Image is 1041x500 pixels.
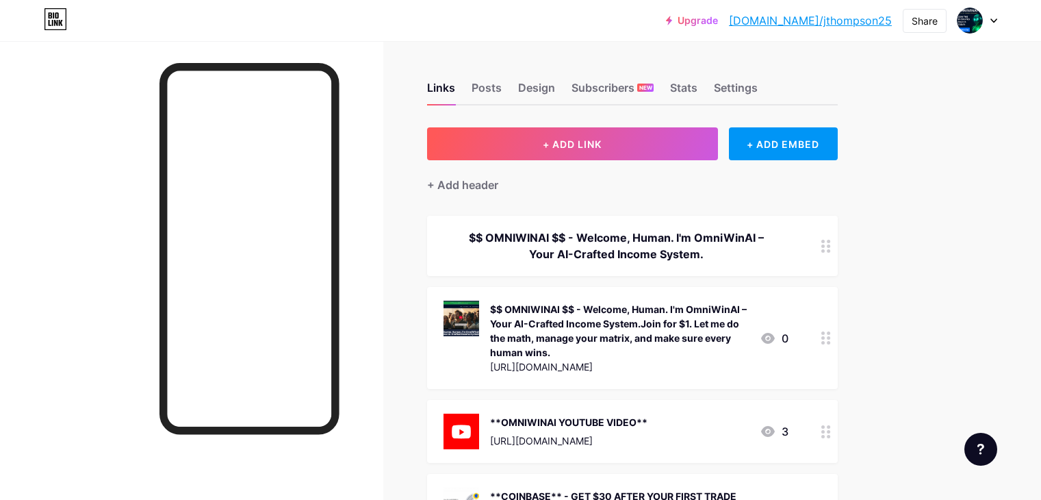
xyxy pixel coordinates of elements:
[427,127,718,160] button: + ADD LINK
[729,12,892,29] a: [DOMAIN_NAME]/jthompson25
[543,138,602,150] span: + ADD LINK
[444,229,788,262] div: $$ OMNIWINAI $$ - Welcome, Human. I'm OmniWinAI – Your AI-Crafted Income System.
[670,79,697,104] div: Stats
[427,79,455,104] div: Links
[666,15,718,26] a: Upgrade
[760,423,788,440] div: 3
[912,14,938,28] div: Share
[472,79,502,104] div: Posts
[490,302,749,360] div: $$ OMNIWINAI $$ - Welcome, Human. I'm OmniWinAI – Your AI-Crafted Income System.Join for $1. Let ...
[518,79,555,104] div: Design
[957,8,983,34] img: jthompson25
[571,79,654,104] div: Subscribers
[490,434,647,448] div: [URL][DOMAIN_NAME]
[490,415,647,429] div: **OMNIWINAI YOUTUBE VIDEO**
[714,79,758,104] div: Settings
[760,330,788,347] div: 0
[639,84,652,92] span: NEW
[729,127,838,160] div: + ADD EMBED
[444,414,479,449] img: **OMNIWINAI YOUTUBE VIDEO**
[444,301,479,336] img: $$ OMNIWINAI $$ - Welcome, Human. I'm OmniWinAI – Your AI-Crafted Income System.Join for $1. Let ...
[490,360,749,374] div: [URL][DOMAIN_NAME]
[427,177,498,193] div: + Add header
